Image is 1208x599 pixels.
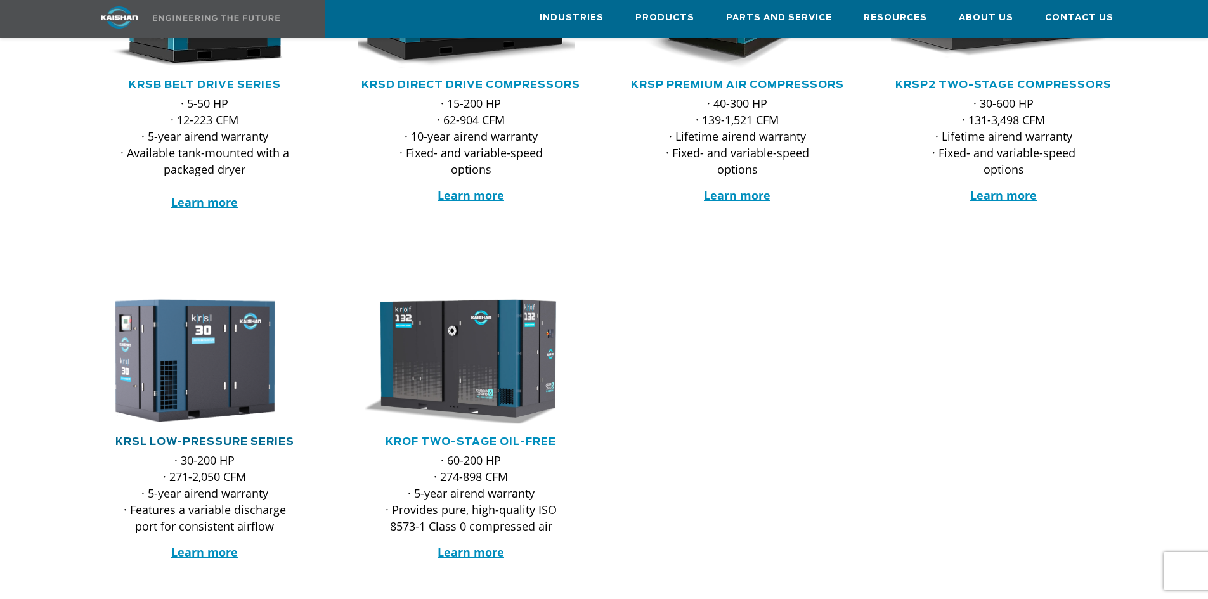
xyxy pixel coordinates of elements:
a: Learn more [171,544,238,560]
a: KROF TWO-STAGE OIL-FREE [386,437,556,447]
a: KRSB Belt Drive Series [129,80,281,90]
a: Parts and Service [726,1,832,35]
a: Industries [540,1,604,35]
span: Parts and Service [726,11,832,25]
a: Resources [864,1,927,35]
span: About Us [959,11,1013,25]
div: krsl30 [92,296,318,425]
img: krsl30 [82,296,308,425]
a: Products [635,1,694,35]
p: · 60-200 HP · 274-898 CFM · 5-year airend warranty · Provides pure, high-quality ISO 8573-1 Class... [384,452,559,534]
a: Learn more [438,544,504,560]
a: Learn more [704,188,770,203]
span: Resources [864,11,927,25]
p: · 15-200 HP · 62-904 CFM · 10-year airend warranty · Fixed- and variable-speed options [384,95,559,177]
p: · 5-50 HP · 12-223 CFM · 5-year airend warranty · Available tank-mounted with a packaged dryer [117,95,292,210]
a: Learn more [970,188,1037,203]
a: Contact Us [1045,1,1114,35]
a: KRSP Premium Air Compressors [631,80,844,90]
p: · 30-200 HP · 271-2,050 CFM · 5-year airend warranty · Features a variable discharge port for con... [117,452,292,534]
span: Industries [540,11,604,25]
span: Contact Us [1045,11,1114,25]
a: KRSP2 Two-Stage Compressors [895,80,1112,90]
span: Products [635,11,694,25]
img: kaishan logo [72,6,167,29]
p: · 30-600 HP · 131-3,498 CFM · Lifetime airend warranty · Fixed- and variable-speed options [916,95,1091,177]
a: KRSL Low-Pressure Series [115,437,294,447]
a: Learn more [438,188,504,203]
img: Engineering the future [153,15,280,21]
p: · 40-300 HP · 139-1,521 CFM · Lifetime airend warranty · Fixed- and variable-speed options [650,95,825,177]
a: About Us [959,1,1013,35]
a: Learn more [171,195,238,210]
img: krof132 [349,296,575,425]
div: krof132 [358,296,584,425]
a: KRSD Direct Drive Compressors [361,80,580,90]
